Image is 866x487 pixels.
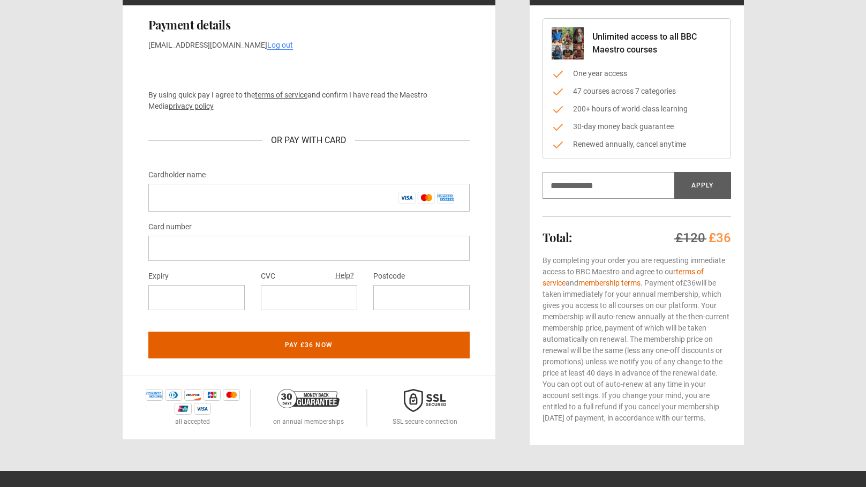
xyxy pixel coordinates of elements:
h2: Total: [543,231,572,244]
li: Renewed annually, cancel anytime [552,139,722,150]
p: all accepted [175,417,210,426]
p: By using quick pay I agree to the and confirm I have read the Maestro Media [148,89,470,112]
li: 200+ hours of world-class learning [552,103,722,115]
h2: Payment details [148,18,470,31]
label: CVC [261,270,275,283]
li: 30-day money back guarantee [552,121,722,132]
a: privacy policy [169,102,214,110]
p: Unlimited access to all BBC Maestro courses [592,31,722,56]
label: Card number [148,221,192,234]
span: £36 [709,230,731,245]
a: terms of service [255,91,307,99]
a: membership terms [578,279,641,287]
img: amex [146,389,163,401]
img: visa [194,403,211,415]
button: Pay £36 now [148,332,470,358]
img: discover [184,389,201,401]
li: One year access [552,68,722,79]
img: jcb [204,389,221,401]
a: Log out [267,41,293,50]
label: Cardholder name [148,169,206,182]
iframe: Secure postal code input frame [382,293,461,303]
li: 47 courses across 7 categories [552,86,722,97]
iframe: Secure CVC input frame [269,293,349,303]
p: on annual memberships [273,417,344,426]
button: Help? [332,269,357,283]
iframe: Secure expiration date input frame [157,293,236,303]
iframe: Secure card number input frame [157,243,461,253]
p: [EMAIL_ADDRESS][DOMAIN_NAME] [148,40,470,51]
img: mastercard [223,389,240,401]
span: £120 [675,230,705,245]
label: Postcode [373,270,405,283]
button: Apply [674,172,731,199]
img: 30-day-money-back-guarantee-c866a5dd536ff72a469b.png [277,389,340,408]
p: By completing your order you are requesting immediate access to BBC Maestro and agree to our and ... [543,255,731,424]
img: unionpay [175,403,192,415]
iframe: Secure payment button frame [148,59,470,81]
p: SSL secure connection [393,417,457,426]
label: Expiry [148,270,169,283]
img: diners [165,389,182,401]
div: Or Pay With Card [262,134,355,147]
span: £36 [683,279,696,287]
